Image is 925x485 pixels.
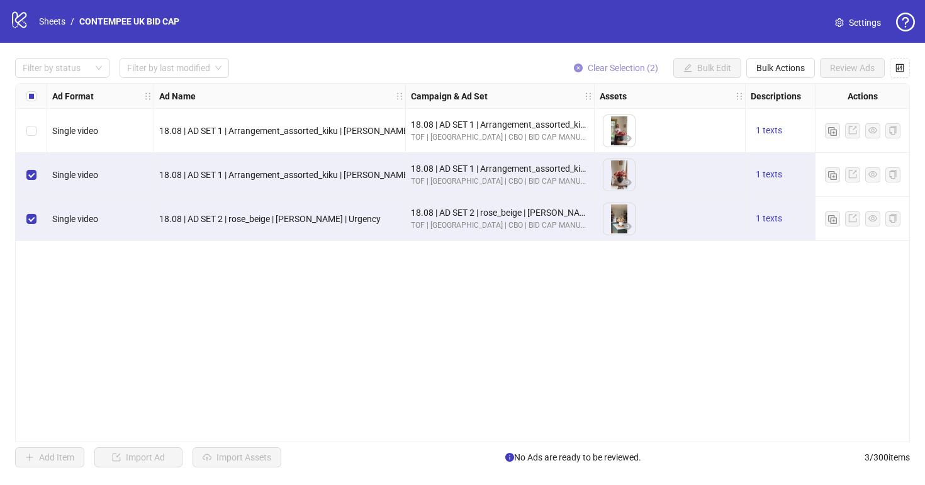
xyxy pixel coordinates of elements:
strong: Descriptions [751,89,801,103]
span: holder [404,92,413,101]
div: 18.08 | AD SET 1 | Arrangement_assorted_kiku | [PERSON_NAME] [411,118,589,131]
div: 18.08 | AD SET 1 | Arrangement_assorted_kiku | [PERSON_NAME] [411,162,589,176]
button: 1 texts [751,167,787,182]
span: 18.08 | AD SET 1 | Arrangement_assorted_kiku | [PERSON_NAME] | Urgency V2 [159,170,461,180]
span: eye [868,170,877,179]
span: 3 / 300 items [865,450,910,464]
div: Select row 3 [16,197,47,241]
a: CONTEMPEE UK BID CAP [77,14,182,28]
div: TOF | [GEOGRAPHIC_DATA] | CBO | BID CAP MANUAL SALES | TEB | 02.06 [411,176,589,187]
span: holder [152,92,161,101]
div: TOF | [GEOGRAPHIC_DATA] | CBO | BID CAP MANUAL SALES | TEB | 02.06 [411,220,589,231]
div: Resize Campaign & Ad Set column [591,84,594,108]
span: Single video [52,170,98,180]
strong: Actions [848,89,878,103]
span: holder [584,92,593,101]
span: 1 texts [756,213,782,223]
div: Resize Ad Format column [150,84,154,108]
span: holder [395,92,404,101]
div: Select row 1 [16,109,47,153]
span: eye [623,134,632,143]
button: Preview [620,220,635,235]
button: Duplicate [825,123,840,138]
button: Configure table settings [890,58,910,78]
span: 18.08 | AD SET 2 | rose_beige | [PERSON_NAME] | Urgency [159,214,381,224]
span: holder [744,92,753,101]
span: setting [835,18,844,27]
button: Duplicate [825,211,840,226]
button: Bulk Actions [746,58,815,78]
img: Asset 1 [603,115,635,147]
li: / [70,14,74,28]
button: Preview [620,131,635,147]
span: export [848,126,857,135]
span: holder [593,92,602,101]
span: Single video [52,214,98,224]
span: eye [868,214,877,223]
button: Bulk Edit [673,58,741,78]
img: Asset 1 [603,203,635,235]
div: 18.08 | AD SET 2 | rose_beige | [PERSON_NAME] [411,206,589,220]
span: close-circle [574,64,583,72]
div: Resize Assets column [742,84,745,108]
span: Bulk Actions [756,63,805,73]
button: Add Item [15,447,84,467]
span: 18.08 | AD SET 1 | Arrangement_assorted_kiku | [PERSON_NAME] | Urgency V1 [159,126,461,136]
button: Clear Selection (2) [564,58,668,78]
button: Preview [620,176,635,191]
button: Import Assets [193,447,281,467]
a: Settings [825,13,891,33]
strong: Campaign & Ad Set [411,89,488,103]
span: export [848,214,857,223]
span: 1 texts [756,125,782,135]
span: Single video [52,126,98,136]
button: Review Ads [820,58,885,78]
img: Asset 1 [603,159,635,191]
strong: Assets [600,89,627,103]
div: Resize Ad Name column [402,84,405,108]
div: Select row 2 [16,153,47,197]
span: control [895,64,904,72]
span: eye [623,178,632,187]
span: holder [143,92,152,101]
span: info-circle [505,453,514,462]
span: Settings [849,16,881,30]
span: No Ads are ready to be reviewed. [505,450,641,464]
strong: Ad Format [52,89,94,103]
button: Duplicate [825,167,840,182]
span: export [848,170,857,179]
div: TOF | [GEOGRAPHIC_DATA] | CBO | BID CAP MANUAL SALES | TEB | 02.06 [411,131,589,143]
span: question-circle [896,13,915,31]
a: Sheets [36,14,68,28]
span: eye [868,126,877,135]
button: 1 texts [751,123,787,138]
button: 1 texts [751,211,787,226]
button: Import Ad [94,447,182,467]
div: Select all rows [16,84,47,109]
span: eye [623,222,632,231]
span: Clear Selection (2) [588,63,658,73]
span: holder [735,92,744,101]
strong: Ad Name [159,89,196,103]
span: 1 texts [756,169,782,179]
